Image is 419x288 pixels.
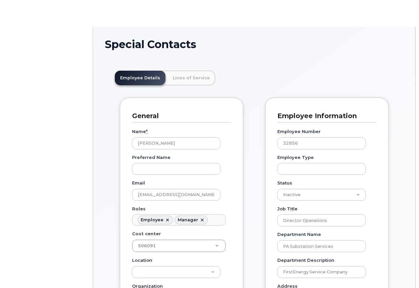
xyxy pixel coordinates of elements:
div: Employee [141,217,163,223]
div: Manager [178,217,198,223]
label: Preferred Name [132,154,170,161]
label: Employee Number [277,128,321,135]
label: Status [277,180,292,186]
abbr: required [146,129,148,134]
label: Job Title [277,206,298,212]
span: 506091 [138,243,156,248]
label: Email [132,180,145,186]
h3: Employee Information [277,111,371,120]
label: Roles [132,206,146,212]
a: Employee Details [115,71,165,85]
label: Employee Type [277,154,314,161]
label: Location [132,257,152,263]
label: Department Name [277,231,321,238]
label: Cost center [132,231,161,237]
h3: General [132,111,226,120]
h1: Special Contacts [105,38,403,50]
a: 506091 [132,240,225,252]
label: Department Description [277,257,334,263]
a: Lines of Service [167,71,215,85]
label: Name [132,128,148,135]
